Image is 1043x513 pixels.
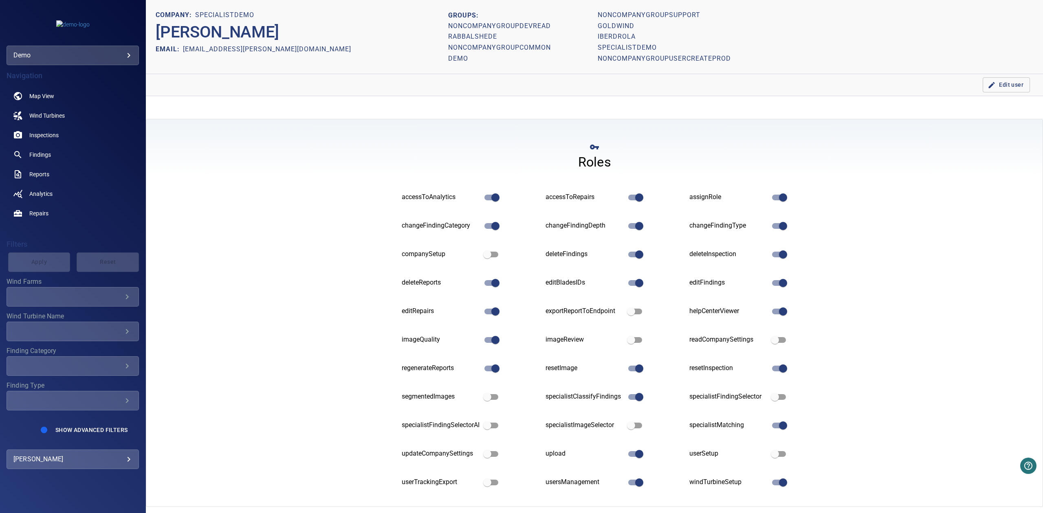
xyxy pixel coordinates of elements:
div: specialistFindingSelectorAI [402,421,480,430]
div: deleteInspection [689,250,767,259]
div: assignRole [689,193,767,202]
h1: nonCompanyGroupCommon [448,44,551,52]
div: userSetup [689,449,767,458]
label: Wind Turbine Name [7,313,139,320]
h1: demo [448,55,468,63]
span: Repairs [29,209,48,217]
h2: GROUPS: [448,10,591,21]
div: specialistImageSelector [546,421,623,430]
span: Edit user [989,80,1023,90]
h1: nonCompanyGroupDevRead [448,22,551,30]
a: findings noActive [7,145,139,164]
button: Edit user [983,77,1030,92]
h2: [PERSON_NAME] [156,22,279,42]
a: reports noActive [7,164,139,184]
h4: Navigation [7,72,139,80]
div: Finding Type [7,391,139,410]
span: Reports [29,170,49,178]
div: editBladesIDs [546,278,623,287]
h1: specialistdemo [598,44,657,52]
span: Wind Turbines [29,112,65,120]
h2: [EMAIL_ADDRESS][PERSON_NAME][DOMAIN_NAME] [183,45,351,53]
label: Wind Farms [7,278,139,285]
span: Inspections [29,131,59,139]
a: inspections noActive [7,125,139,145]
a: analytics noActive [7,184,139,204]
a: repairs noActive [7,204,139,223]
div: deleteReports [402,278,480,287]
div: demo [13,49,132,62]
div: accessToRepairs [546,193,623,202]
div: [PERSON_NAME] [13,453,132,466]
div: Wind Turbine Name [7,322,139,341]
h1: goldwind [598,22,634,30]
button: Show Advanced Filters [51,423,132,436]
div: upload [546,449,623,458]
div: exportReportToEndpoint [546,307,623,316]
div: resetImage [546,364,623,373]
label: Finding Type [7,382,139,389]
h1: nonCompanyGroupUserCreateProd [598,55,731,63]
div: userTrackingExport [402,478,480,487]
div: imageQuality [402,335,480,344]
div: specialistFindingSelector [689,392,767,401]
h1: nonCompanyGroupSupport [598,11,700,19]
div: Wind Farms [7,287,139,307]
h2: EMAIL: [156,45,183,53]
span: Map View [29,92,54,100]
div: Finding Category [7,356,139,376]
div: demo [7,46,139,65]
a: windturbines noActive [7,106,139,125]
div: resetInspection [689,364,767,373]
div: updateCompanySettings [402,449,480,458]
div: changeFindingType [689,221,767,230]
h1: COMPANY: [156,11,195,19]
h1: specialistdemo [195,11,254,19]
h4: Roles [578,154,611,170]
div: changeFindingCategory [402,221,480,230]
div: editFindings [689,278,767,287]
div: specialistClassifyFindings [546,392,623,401]
span: Findings [29,151,51,159]
a: map noActive [7,86,139,106]
div: changeFindingDepth [546,221,623,230]
div: editRepairs [402,307,480,316]
div: readCompanySettings [689,335,767,344]
img: demo-logo [56,20,90,28]
h1: iberdrola [598,33,636,41]
span: Show Advanced Filters [55,427,128,433]
h1: rabbalshede [448,33,497,41]
div: specialistMatching [689,421,767,430]
div: helpCenterViewer [689,307,767,316]
div: usersManagement [546,478,623,487]
div: segmentedImages [402,392,480,401]
div: imageReview [546,335,623,344]
span: Analytics [29,190,53,198]
h4: Filters [7,240,139,248]
div: accessToAnalytics [402,193,480,202]
label: Finding Category [7,348,139,354]
div: windTurbineSetup [689,478,767,487]
div: regenerateReports [402,364,480,373]
div: companySetup [402,250,480,259]
div: deleteFindings [546,250,623,259]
